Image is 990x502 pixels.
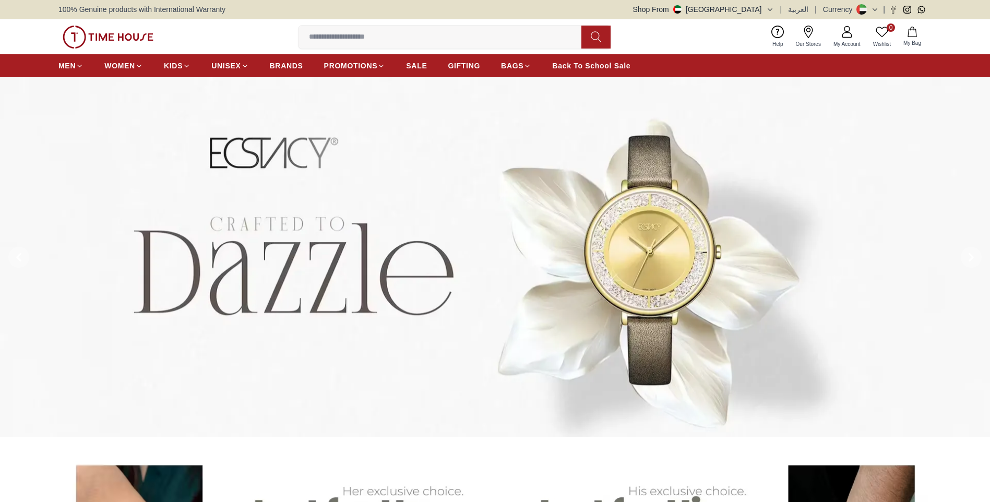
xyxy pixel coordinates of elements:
[903,6,911,14] a: Instagram
[164,61,183,71] span: KIDS
[869,40,895,48] span: Wishlist
[104,56,143,75] a: WOMEN
[501,56,531,75] a: BAGS
[788,4,808,15] button: العربية
[58,61,76,71] span: MEN
[448,61,480,71] span: GIFTING
[917,6,925,14] a: Whatsapp
[815,4,817,15] span: |
[270,61,303,71] span: BRANDS
[552,56,630,75] a: Back To School Sale
[792,40,825,48] span: Our Stores
[790,23,827,50] a: Our Stores
[104,61,135,71] span: WOMEN
[889,6,897,14] a: Facebook
[324,56,386,75] a: PROMOTIONS
[633,4,774,15] button: Shop From[GEOGRAPHIC_DATA]
[406,61,427,71] span: SALE
[270,56,303,75] a: BRANDS
[211,56,248,75] a: UNISEX
[58,56,84,75] a: MEN
[211,61,241,71] span: UNISEX
[768,40,788,48] span: Help
[324,61,378,71] span: PROMOTIONS
[448,56,480,75] a: GIFTING
[897,25,927,49] button: My Bag
[58,4,225,15] span: 100% Genuine products with International Warranty
[867,23,897,50] a: 0Wishlist
[673,5,682,14] img: United Arab Emirates
[883,4,885,15] span: |
[63,26,153,49] img: ...
[823,4,857,15] div: Currency
[552,61,630,71] span: Back To School Sale
[780,4,782,15] span: |
[501,61,523,71] span: BAGS
[899,39,925,47] span: My Bag
[164,56,190,75] a: KIDS
[406,56,427,75] a: SALE
[829,40,865,48] span: My Account
[887,23,895,32] span: 0
[766,23,790,50] a: Help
